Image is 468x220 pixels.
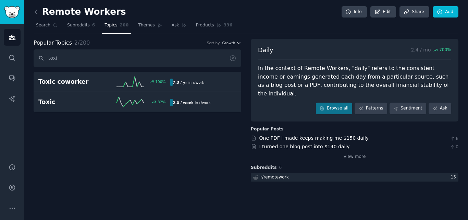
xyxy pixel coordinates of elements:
[207,40,220,45] div: Sort by
[34,72,241,92] a: Toxic coworker100%7.3 / yrin r/work
[259,135,369,141] a: One PDF I made keeps making me $150 daily
[355,103,387,114] a: Patterns
[279,165,282,170] span: 6
[260,174,289,181] div: r/ remotework
[390,103,426,114] a: Sentiment
[120,22,129,28] span: 200
[170,99,213,106] div: in
[92,22,95,28] span: 6
[411,46,451,55] p: 2.4 / mo
[433,6,458,18] a: Add
[38,78,104,86] h2: Toxic coworker
[399,6,429,18] a: Share
[222,40,241,45] button: Growth
[173,101,194,105] b: 2.0 / week
[4,6,20,18] img: GummySearch logo
[222,40,235,45] span: Growth
[199,101,211,105] span: r/ work
[259,144,350,149] a: I turned one blog post into $140 daily
[169,20,189,34] a: Ask
[34,7,126,18] h2: Remote Workers
[450,136,458,142] span: 6
[342,6,367,18] a: Info
[172,22,179,28] span: Ask
[251,126,284,132] div: Popular Posts
[251,173,458,182] a: r/remotework15
[34,92,241,112] a: Toxic32%2.0 / weekin r/work
[34,39,72,47] span: Popular Topics
[36,22,50,28] span: Search
[34,20,60,34] a: Search
[196,22,214,28] span: Products
[173,80,187,84] b: 7.3 / yr
[34,49,241,67] input: Search topics
[450,144,458,150] span: 0
[193,80,204,84] span: r/ work
[344,154,366,160] a: View more
[158,100,165,104] div: 32 %
[155,79,165,84] div: 100 %
[224,22,233,28] span: 336
[65,20,97,34] a: Subreddits6
[251,165,277,171] span: Subreddits
[429,103,451,114] a: Ask
[258,46,273,55] span: Daily
[316,103,353,114] a: Browse all
[439,47,451,53] span: 700 %
[370,6,396,18] a: Edit
[451,174,458,181] div: 15
[138,22,155,28] span: Themes
[194,20,235,34] a: Products336
[136,20,164,34] a: Themes
[104,22,117,28] span: Topics
[170,79,207,86] div: in
[38,98,104,106] h2: Toxic
[102,20,131,34] a: Topics200
[67,22,90,28] span: Subreddits
[258,64,451,98] div: In the context of Remote Workers, "daily" refers to the consistent income or earnings generated e...
[74,39,90,46] span: 2 / 200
